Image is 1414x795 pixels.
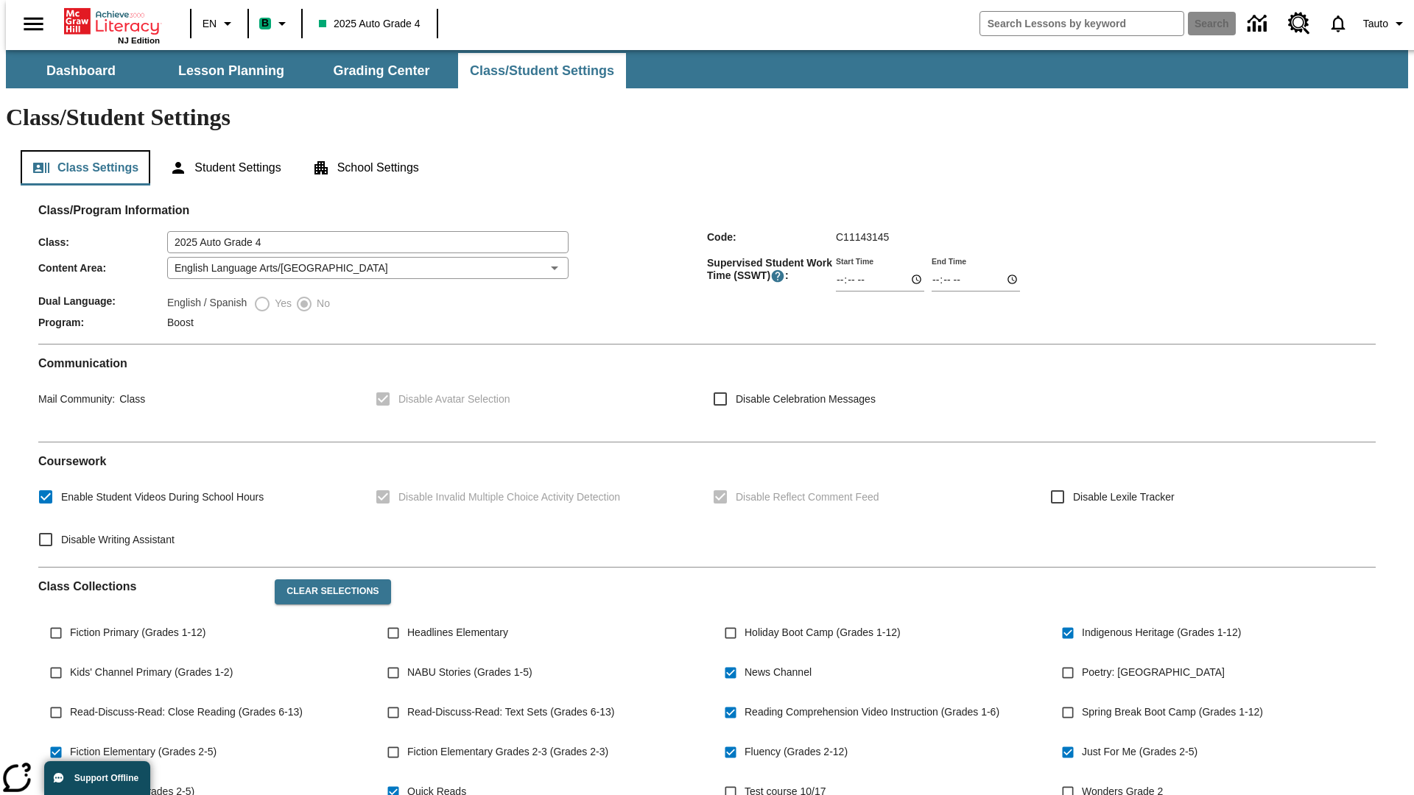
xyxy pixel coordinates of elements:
[836,255,873,266] label: Start Time
[12,2,55,46] button: Open side menu
[178,63,284,79] span: Lesson Planning
[38,393,115,405] span: Mail Community :
[38,454,1376,555] div: Coursework
[6,53,627,88] div: SubNavbar
[44,761,150,795] button: Support Offline
[745,744,848,760] span: Fluency (Grades 2-12)
[38,356,1376,430] div: Communication
[1082,665,1225,680] span: Poetry: [GEOGRAPHIC_DATA]
[70,625,205,640] span: Fiction Primary (Grades 1-12)
[1239,4,1279,44] a: Data Center
[38,356,1376,370] h2: Communication
[61,532,175,548] span: Disable Writing Assistant
[407,625,508,640] span: Headlines Elementary
[1363,16,1388,32] span: Tauto
[167,295,247,313] label: English / Spanish
[21,150,150,185] button: Class Settings
[196,10,243,37] button: Language: EN, Select a language
[203,16,217,32] span: EN
[745,665,812,680] span: News Channel
[38,236,167,248] span: Class :
[261,14,269,32] span: B
[38,262,167,274] span: Content Area :
[118,36,160,45] span: NJ Edition
[407,665,532,680] span: NABU Stories (Grades 1-5)
[64,7,160,36] a: Home
[38,295,167,307] span: Dual Language :
[1319,4,1357,43] a: Notifications
[70,665,233,680] span: Kids' Channel Primary (Grades 1-2)
[736,490,879,505] span: Disable Reflect Comment Feed
[1279,4,1319,43] a: Resource Center, Will open in new tab
[770,269,785,283] button: Supervised Student Work Time is the timeframe when students can take LevelSet and when lessons ar...
[271,296,292,311] span: Yes
[167,231,569,253] input: Class
[1357,10,1414,37] button: Profile/Settings
[1082,704,1263,720] span: Spring Break Boot Camp (Grades 1-12)
[6,104,1408,131] h1: Class/Student Settings
[313,296,330,311] span: No
[38,218,1376,332] div: Class/Program Information
[333,63,429,79] span: Grading Center
[158,150,292,185] button: Student Settings
[21,150,1393,185] div: Class/Student Settings
[1082,625,1241,640] span: Indigenous Heritage (Grades 1-12)
[932,255,966,266] label: End Time
[64,5,160,45] div: Home
[1082,744,1197,760] span: Just For Me (Grades 2-5)
[167,257,569,279] div: English Language Arts/[GEOGRAPHIC_DATA]
[46,63,116,79] span: Dashboard
[1073,490,1175,505] span: Disable Lexile Tracker
[253,10,297,37] button: Boost Class color is mint green. Change class color
[745,625,901,640] span: Holiday Boot Camp (Grades 1-12)
[61,490,264,505] span: Enable Student Videos During School Hours
[407,704,614,720] span: Read-Discuss-Read: Text Sets (Grades 6-13)
[980,12,1183,35] input: search field
[319,16,421,32] span: 2025 Auto Grade 4
[300,150,431,185] button: School Settings
[74,773,138,783] span: Support Offline
[458,53,626,88] button: Class/Student Settings
[38,317,167,328] span: Program :
[167,317,194,328] span: Boost
[745,704,999,720] span: Reading Comprehension Video Instruction (Grades 1-6)
[70,704,303,720] span: Read-Discuss-Read: Close Reading (Grades 6-13)
[707,257,836,283] span: Supervised Student Work Time (SSWT) :
[158,53,305,88] button: Lesson Planning
[6,50,1408,88] div: SubNavbar
[407,744,608,760] span: Fiction Elementary Grades 2-3 (Grades 2-3)
[38,579,263,593] h2: Class Collections
[115,393,145,405] span: Class
[70,744,217,760] span: Fiction Elementary (Grades 2-5)
[470,63,614,79] span: Class/Student Settings
[7,53,155,88] button: Dashboard
[398,490,620,505] span: Disable Invalid Multiple Choice Activity Detection
[275,579,390,604] button: Clear Selections
[38,454,1376,468] h2: Course work
[38,203,1376,217] h2: Class/Program Information
[398,392,510,407] span: Disable Avatar Selection
[836,231,889,243] span: C11143145
[707,231,836,243] span: Code :
[308,53,455,88] button: Grading Center
[736,392,876,407] span: Disable Celebration Messages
